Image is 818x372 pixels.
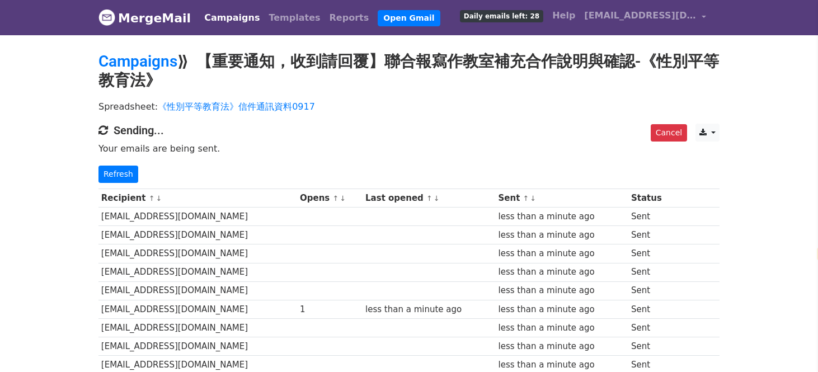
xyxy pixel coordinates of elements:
td: Sent [628,263,675,281]
span: [EMAIL_ADDRESS][DOMAIN_NAME] [584,9,696,22]
p: Spreadsheet: [98,101,720,112]
th: Status [628,189,675,208]
a: Open Gmail [378,10,440,26]
div: less than a minute ago [499,266,626,279]
td: Sent [628,300,675,318]
td: Sent [628,226,675,244]
td: [EMAIL_ADDRESS][DOMAIN_NAME] [98,208,297,226]
div: less than a minute ago [365,303,493,316]
th: Recipient [98,189,297,208]
div: less than a minute ago [499,284,626,297]
td: [EMAIL_ADDRESS][DOMAIN_NAME] [98,318,297,337]
div: less than a minute ago [499,340,626,353]
a: Daily emails left: 28 [455,4,548,27]
a: Campaigns [200,7,264,29]
h4: Sending... [98,124,720,137]
div: less than a minute ago [499,322,626,335]
td: [EMAIL_ADDRESS][DOMAIN_NAME] [98,244,297,263]
a: [EMAIL_ADDRESS][DOMAIN_NAME] [580,4,711,31]
th: Last opened [363,189,495,208]
a: ↓ [434,194,440,203]
div: 1 [300,303,360,316]
a: ↓ [340,194,346,203]
h2: ⟫ 【重要通知，收到請回覆】聯合報寫作教室補充合作說明與確認-《性別平等教育法》 [98,52,720,90]
div: less than a minute ago [499,210,626,223]
a: Help [548,4,580,27]
td: [EMAIL_ADDRESS][DOMAIN_NAME] [98,226,297,244]
td: [EMAIL_ADDRESS][DOMAIN_NAME] [98,263,297,281]
td: Sent [628,244,675,263]
td: [EMAIL_ADDRESS][DOMAIN_NAME] [98,281,297,300]
td: Sent [628,281,675,300]
p: Your emails are being sent. [98,143,720,154]
td: Sent [628,337,675,355]
div: less than a minute ago [499,303,626,316]
div: less than a minute ago [499,229,626,242]
td: [EMAIL_ADDRESS][DOMAIN_NAME] [98,337,297,355]
a: Campaigns [98,52,177,70]
div: less than a minute ago [499,247,626,260]
a: ↑ [149,194,155,203]
th: Sent [496,189,628,208]
a: 《性別平等教育法》信件通訊資料0917 [158,101,315,112]
a: Reports [325,7,374,29]
td: Sent [628,318,675,337]
td: [EMAIL_ADDRESS][DOMAIN_NAME] [98,300,297,318]
div: less than a minute ago [499,359,626,371]
a: ↓ [156,194,162,203]
td: Sent [628,208,675,226]
img: MergeMail logo [98,9,115,26]
a: Refresh [98,166,138,183]
a: ↑ [426,194,432,203]
a: ↓ [530,194,536,203]
a: MergeMail [98,6,191,30]
span: Daily emails left: 28 [460,10,543,22]
th: Opens [297,189,363,208]
a: Cancel [651,124,687,142]
a: Templates [264,7,325,29]
a: ↑ [333,194,339,203]
a: ↑ [523,194,529,203]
